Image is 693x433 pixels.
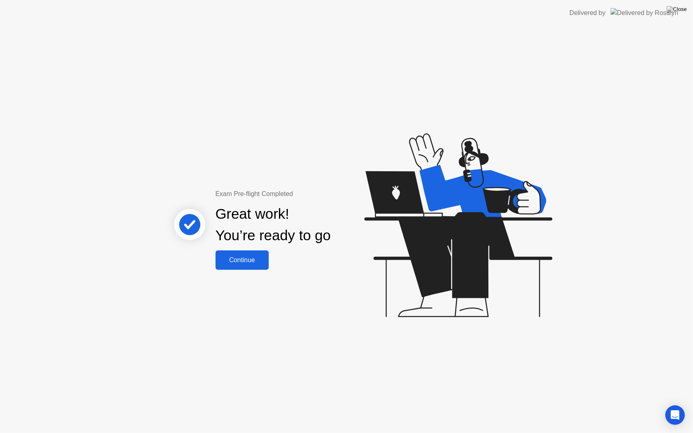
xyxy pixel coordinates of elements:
[665,405,685,425] div: Open Intercom Messenger
[667,6,687,13] img: Close
[570,8,606,18] div: Delivered by
[218,256,266,264] div: Continue
[216,189,383,199] div: Exam Pre-flight Completed
[216,203,331,246] div: Great work! You’re ready to go
[216,250,269,270] button: Continue
[611,8,678,17] img: Delivered by Rosalyn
